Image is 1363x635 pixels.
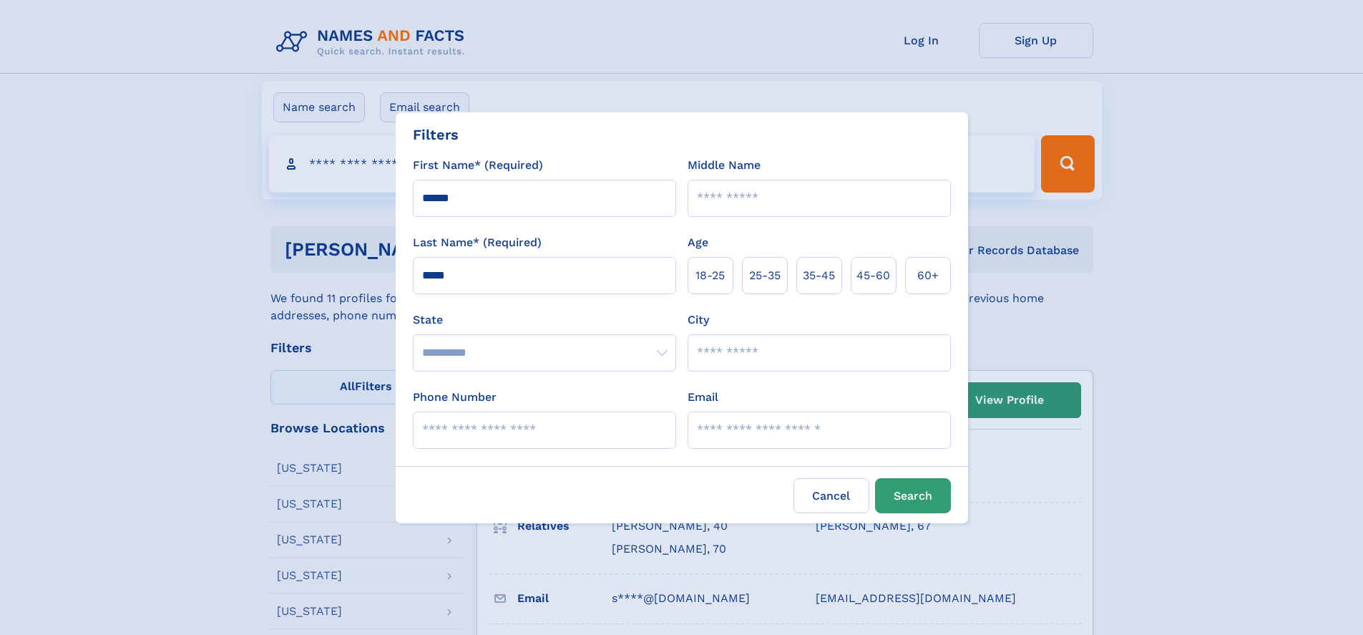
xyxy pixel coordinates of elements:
[856,267,890,284] span: 45‑60
[413,124,459,145] div: Filters
[803,267,835,284] span: 35‑45
[793,478,869,513] label: Cancel
[917,267,939,284] span: 60+
[749,267,781,284] span: 25‑35
[413,157,543,174] label: First Name* (Required)
[688,157,761,174] label: Middle Name
[875,478,951,513] button: Search
[413,389,497,406] label: Phone Number
[695,267,725,284] span: 18‑25
[688,311,709,329] label: City
[688,389,718,406] label: Email
[688,234,708,251] label: Age
[413,234,542,251] label: Last Name* (Required)
[413,311,676,329] label: State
